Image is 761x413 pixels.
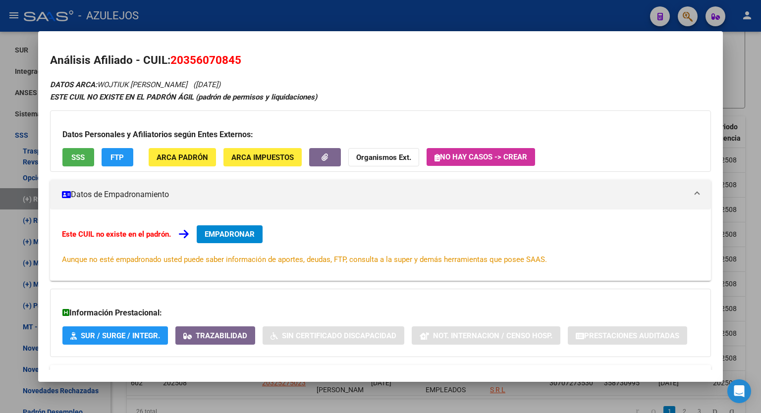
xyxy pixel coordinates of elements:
[170,53,241,66] span: 20356070845
[50,52,711,69] h2: Análisis Afiliado - CUIL:
[348,148,419,166] button: Organismos Ext.
[223,148,302,166] button: ARCA Impuestos
[157,153,208,162] span: ARCA Padrón
[110,153,124,162] span: FTP
[196,331,247,340] span: Trazabilidad
[62,189,687,201] mat-panel-title: Datos de Empadronamiento
[263,326,404,345] button: Sin Certificado Discapacidad
[102,148,133,166] button: FTP
[50,93,317,102] strong: ESTE CUIL NO EXISTE EN EL PADRÓN ÁGIL (padrón de permisos y liquidaciones)
[435,153,527,161] span: No hay casos -> Crear
[62,148,94,166] button: SSS
[584,331,679,340] span: Prestaciones Auditadas
[727,379,751,403] div: Open Intercom Messenger
[62,230,171,239] strong: Este CUIL no existe en el padrón.
[81,331,160,340] span: SUR / SURGE / INTEGR.
[433,331,552,340] span: Not. Internacion / Censo Hosp.
[50,80,97,89] strong: DATOS ARCA:
[282,331,396,340] span: Sin Certificado Discapacidad
[205,230,255,239] span: EMPADRONAR
[356,153,411,162] strong: Organismos Ext.
[62,255,547,264] span: Aunque no esté empadronado usted puede saber información de aportes, deudas, FTP, consulta a la s...
[50,365,711,389] mat-expansion-panel-header: Aportes y Contribuciones del Afiliado: 20356070845
[412,326,560,345] button: Not. Internacion / Censo Hosp.
[50,180,711,209] mat-expansion-panel-header: Datos de Empadronamiento
[231,153,294,162] span: ARCA Impuestos
[197,225,263,243] button: EMPADRONAR
[71,153,85,162] span: SSS
[175,326,255,345] button: Trazabilidad
[50,80,187,89] span: WOJTIUK [PERSON_NAME]
[427,148,535,166] button: No hay casos -> Crear
[193,80,220,89] span: ([DATE])
[62,326,168,345] button: SUR / SURGE / INTEGR.
[62,307,699,319] h3: Información Prestacional:
[50,209,711,281] div: Datos de Empadronamiento
[62,129,699,141] h3: Datos Personales y Afiliatorios según Entes Externos:
[568,326,687,345] button: Prestaciones Auditadas
[149,148,216,166] button: ARCA Padrón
